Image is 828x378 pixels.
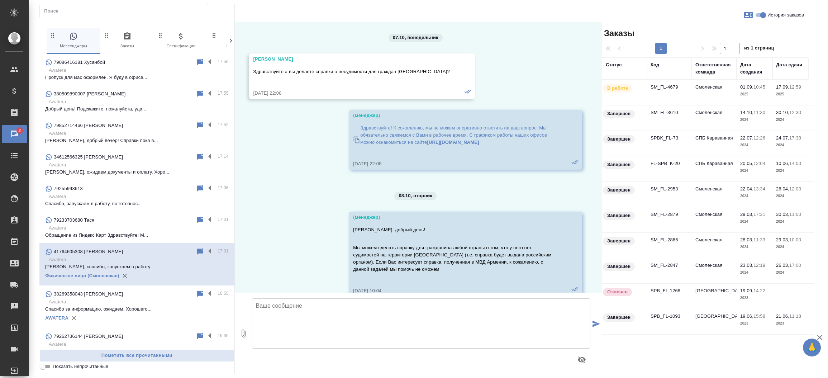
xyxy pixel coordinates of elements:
p: Awatera [49,225,229,232]
p: 01.09, [740,84,753,90]
p: 2025 [776,91,805,98]
p: Завершен [607,110,630,117]
div: (менеджер) [353,112,557,119]
td: SPBK_FL-73 [647,131,692,156]
p: 12:59 [789,84,801,90]
p: 12:04 [753,161,765,166]
a: AWATERA [45,315,68,321]
p: Awatera [49,193,229,200]
p: 12:30 [789,110,801,115]
p: 2023 [740,294,769,302]
div: Дата сдачи [776,61,802,68]
div: 79852714466 [PERSON_NAME]17:52Awatera[PERSON_NAME], добрый вечер! Справки пока в... [39,117,234,148]
p: 26.03, [776,263,789,268]
div: [DATE] 10:04 [353,287,557,294]
p: 2023 [776,320,805,327]
p: 10:00 [789,237,801,242]
p: 2024 [776,167,805,174]
a: 2 [2,125,27,143]
div: Выставляет ПМ после принятия заказа от КМа [602,84,643,93]
button: Удалить привязку [68,313,79,323]
p: 2024 [776,193,805,200]
span: Пометить все прочитанными [43,351,230,360]
span: История заказов [767,11,804,19]
p: 2023 [740,320,769,327]
p: 2024 [740,142,769,149]
p: 07.10, понедельник [393,34,438,41]
td: Смоленская [692,207,737,232]
p: 24.07, [776,135,789,141]
p: 2024 [740,193,769,200]
p: 22.07, [740,135,753,141]
p: [PERSON_NAME], спасибо, запускаем в работу [45,263,229,270]
p: 17:01 [218,216,229,223]
p: 14.10, [740,110,753,115]
p: 20.05, [740,161,753,166]
button: 🙏 [803,339,821,356]
button: Пометить все прочитанными [39,349,234,362]
div: Выставляет КМ при направлении счета или после выполнения всех работ/сдачи заказа клиенту. Окончат... [602,185,643,195]
div: Статус [606,61,622,68]
p: 41764605308 [PERSON_NAME] [54,248,123,255]
p: 2024 [740,269,769,276]
span: 🙏 [806,340,818,355]
p: 21.06, [776,313,789,319]
p: 17:38 [789,135,801,141]
p: 22.04, [740,186,753,192]
div: Выставляет КМ при направлении счета или после выполнения всех работ/сдачи заказа клиенту. Окончат... [602,313,643,322]
div: 79262736144 [PERSON_NAME]16:36Awatera[PERSON_NAME], здравствуйте! Готовлю для переда...AWATERA [39,328,234,370]
p: 2025 [740,91,769,98]
td: СПБ Караванная [692,131,737,156]
p: [PERSON_NAME], добрый вечер! Справки пока в... [45,137,229,144]
span: из 1 страниц [744,44,774,54]
p: Пропуск для Вас оформлен. Я буду в офисе... [45,74,229,81]
td: [GEOGRAPHIC_DATA] [692,309,737,334]
p: 12:00 [789,186,801,192]
p: 12:26 [753,135,765,141]
p: 17:01 [218,247,229,255]
p: Спасибо, запускаем в работу, по готовнос... [45,200,229,207]
p: 17:59 [218,58,229,65]
td: Смоленская [692,80,737,105]
p: Awatera [49,256,229,263]
a: Здравствуйте! К сожалению, мы не можем оперативно ответить на ваш вопрос. Мы обязательно свяжемся... [353,123,557,157]
p: 11:30 [753,110,765,115]
td: FL-SPB_K-20 [647,156,692,181]
div: Выставляет КМ при направлении счета или после выполнения всех работ/сдачи заказа клиенту. Окончат... [602,236,643,246]
p: 2024 [776,244,805,251]
p: 28.03, [740,237,753,242]
p: Awatera [49,67,229,74]
span: Заказы [103,32,151,49]
td: SM_FL-4679 [647,80,692,105]
svg: Зажми и перетащи, чтобы поменять порядок вкладок [49,32,56,39]
div: Ответственная команда [695,61,733,76]
div: 34612566325 [PERSON_NAME]17:14Awatera[PERSON_NAME], ожидаем документы и оплату. Хоро... [39,148,234,180]
p: Здравствуйте! К сожалению, мы не можем оперативно ответить на ваш вопрос. Мы обязательно свяжемся... [360,124,557,146]
button: Предпросмотр [573,351,590,368]
p: 12:19 [753,263,765,268]
td: SPB_FL-1268 [647,284,692,309]
p: 380509890007 [PERSON_NAME] [54,90,125,98]
button: Заявки [740,6,757,24]
p: 15:58 [753,313,765,319]
div: Пометить непрочитанным [196,247,204,256]
p: 2024 [776,269,805,276]
div: Выставляет КМ при направлении счета или после выполнения всех работ/сдачи заказа клиенту. Окончат... [602,262,643,271]
p: Завершен [607,237,630,245]
p: Завершен [607,212,630,219]
p: 16:55 [218,290,229,297]
p: 19.09, [740,288,753,293]
p: 23.03, [740,263,753,268]
p: 17:52 [218,121,229,128]
p: 29.03, [740,212,753,217]
a: [URL][DOMAIN_NAME] [427,140,479,145]
p: 17:14 [218,153,229,160]
p: 2024 [776,218,805,225]
span: Клиенты [211,32,259,49]
p: 10.06, [776,161,789,166]
td: SM_FL-2866 [647,233,692,258]
p: 2024 [740,244,769,251]
div: Выставляет КМ после отмены со стороны клиента. Если уже после запуска – КМ пишет ПМу про отмену, ... [602,287,643,297]
div: Код [651,61,659,68]
p: 17:55 [218,90,229,97]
